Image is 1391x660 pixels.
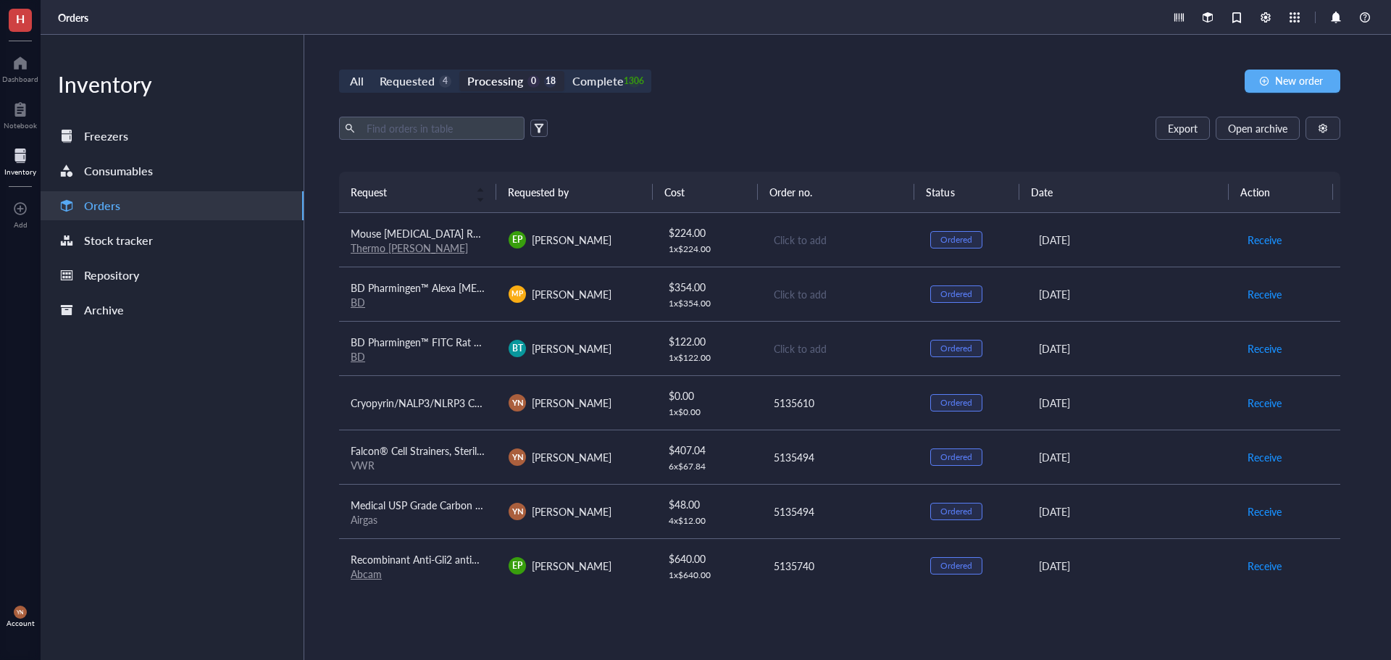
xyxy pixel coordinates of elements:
[4,167,36,176] div: Inventory
[1216,117,1300,140] button: Open archive
[1039,232,1224,248] div: [DATE]
[84,300,124,320] div: Archive
[351,443,514,458] span: Falcon® Cell Strainers, Sterile 40 um
[351,567,382,581] a: Abcam
[940,288,972,300] div: Ordered
[512,559,522,572] span: EP
[940,506,972,517] div: Ordered
[669,298,750,309] div: 1 x $ 354.00
[1248,232,1282,248] span: Receive
[914,172,1019,212] th: Status
[1248,558,1282,574] span: Receive
[1245,70,1340,93] button: New order
[774,558,907,574] div: 5135740
[339,172,496,212] th: Request
[669,225,750,241] div: $ 224.00
[761,213,919,267] td: Click to add
[1156,117,1210,140] button: Export
[532,396,611,410] span: [PERSON_NAME]
[761,267,919,321] td: Click to add
[512,288,523,299] span: MP
[532,450,611,464] span: [PERSON_NAME]
[1248,395,1282,411] span: Receive
[532,559,611,573] span: [PERSON_NAME]
[1275,75,1323,86] span: New order
[940,560,972,572] div: Ordered
[84,126,128,146] div: Freezers
[1039,286,1224,302] div: [DATE]
[1019,172,1229,212] th: Date
[669,461,750,472] div: 6 x $ 67.84
[511,505,523,517] span: YN
[669,569,750,581] div: 1 x $ 640.00
[1229,172,1334,212] th: Action
[1248,286,1282,302] span: Receive
[774,504,907,519] div: 5135494
[41,226,304,255] a: Stock tracker
[669,352,750,364] div: 1 x $ 122.00
[4,144,36,176] a: Inventory
[17,609,24,616] span: YN
[761,321,919,375] td: Click to add
[774,449,907,465] div: 5135494
[544,75,556,88] div: 18
[512,233,522,246] span: EP
[41,261,304,290] a: Repository
[84,230,153,251] div: Stock tracker
[669,551,750,567] div: $ 640.00
[1168,122,1198,134] span: Export
[439,75,451,88] div: 4
[351,280,655,295] span: BD Pharmingen™ Alexa [MEDICAL_DATA]® 647 Mouse Anti-Nur77
[351,513,485,526] div: Airgas
[669,442,750,458] div: $ 407.04
[1039,395,1224,411] div: [DATE]
[940,397,972,409] div: Ordered
[532,504,611,519] span: [PERSON_NAME]
[761,538,919,593] td: 5135740
[41,191,304,220] a: Orders
[1247,554,1282,577] button: Receive
[2,75,38,83] div: Dashboard
[940,234,972,246] div: Ordered
[1247,283,1282,306] button: Receive
[774,395,907,411] div: 5135610
[527,75,540,88] div: 0
[940,343,972,354] div: Ordered
[761,430,919,484] td: 5135494
[351,226,620,241] span: Mouse [MEDICAL_DATA] Recombinant Protein, PeproTech®
[84,196,120,216] div: Orders
[1248,449,1282,465] span: Receive
[351,396,561,410] span: Cryopyrin/NALP3/NLRP3 CRISPR Plasmids (m)
[669,496,750,512] div: $ 48.00
[1039,449,1224,465] div: [DATE]
[84,161,153,181] div: Consumables
[351,184,467,200] span: Request
[467,71,523,91] div: Processing
[1248,504,1282,519] span: Receive
[774,341,907,356] div: Click to add
[774,232,907,248] div: Click to add
[1228,122,1287,134] span: Open archive
[350,71,364,91] div: All
[1039,341,1224,356] div: [DATE]
[669,279,750,295] div: $ 354.00
[361,117,519,139] input: Find orders in table
[761,484,919,538] td: 5135494
[1247,391,1282,414] button: Receive
[4,98,37,130] a: Notebook
[2,51,38,83] a: Dashboard
[14,220,28,229] div: Add
[351,241,468,255] a: Thermo [PERSON_NAME]
[351,552,535,567] span: Recombinant Anti-Gli2 antibody [9HCLC]
[669,243,750,255] div: 1 x $ 224.00
[84,265,139,285] div: Repository
[774,286,907,302] div: Click to add
[628,75,640,88] div: 1306
[758,172,915,212] th: Order no.
[41,122,304,151] a: Freezers
[1247,500,1282,523] button: Receive
[511,451,523,463] span: YN
[1248,341,1282,356] span: Receive
[1039,504,1224,519] div: [DATE]
[653,172,757,212] th: Cost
